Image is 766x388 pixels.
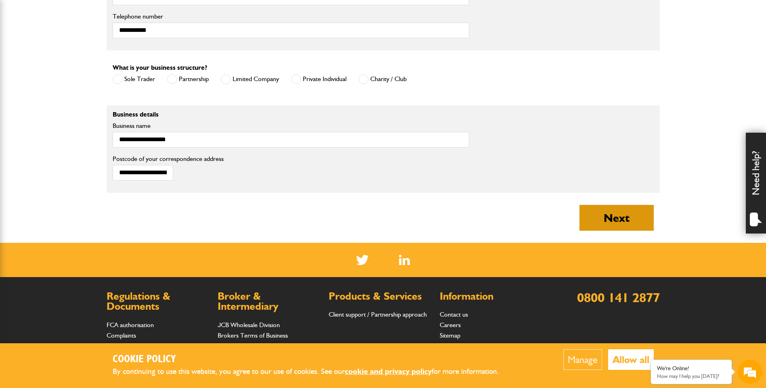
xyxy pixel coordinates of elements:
a: Brokers Terms of Business [218,332,288,339]
img: Linked In [399,255,410,265]
p: By continuing to use this website, you agree to our use of cookies. See our for more information. [113,365,512,378]
input: Enter your email address [10,98,147,116]
h2: Information [440,291,543,302]
h2: Cookie Policy [113,353,512,366]
label: Private Individual [291,74,346,84]
p: Business details [113,111,469,118]
label: Sole Trader [113,74,155,84]
h2: Products & Services [329,291,432,302]
input: Enter your phone number [10,122,147,140]
label: Telephone number [113,13,469,20]
img: Twitter [356,255,369,265]
h2: Regulations & Documents [107,291,210,312]
em: Start Chat [110,248,147,259]
a: Careers [440,321,461,329]
button: Next [579,205,654,231]
a: JCB Wholesale Division [218,321,280,329]
button: Allow all [608,349,654,370]
button: Manage [563,349,602,370]
label: Business name [113,123,469,129]
div: Chat with us now [42,45,136,56]
div: We're Online! [657,365,726,372]
label: Partnership [167,74,209,84]
label: Postcode of your correspondence address [113,156,236,162]
a: Sitemap [440,332,460,339]
a: 0800 141 2877 [577,290,660,305]
a: LinkedIn [399,255,410,265]
div: Need help? [746,133,766,234]
a: cookie and privacy policy [345,367,432,376]
h2: Broker & Intermediary [218,291,321,312]
p: How may I help you today? [657,373,726,379]
label: Charity / Club [359,74,407,84]
img: d_20077148190_company_1631870298795_20077148190 [14,45,34,56]
a: Client support / Partnership approach [329,311,427,318]
textarea: Type your message and hit 'Enter' [10,146,147,242]
input: Enter your last name [10,75,147,92]
label: Limited Company [221,74,279,84]
a: Complaints [107,332,136,339]
a: Documents [107,342,137,349]
div: Minimize live chat window [132,4,152,23]
a: FCA authorisation [107,321,154,329]
a: Contact us [440,311,468,318]
label: What is your business structure? [113,65,207,71]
